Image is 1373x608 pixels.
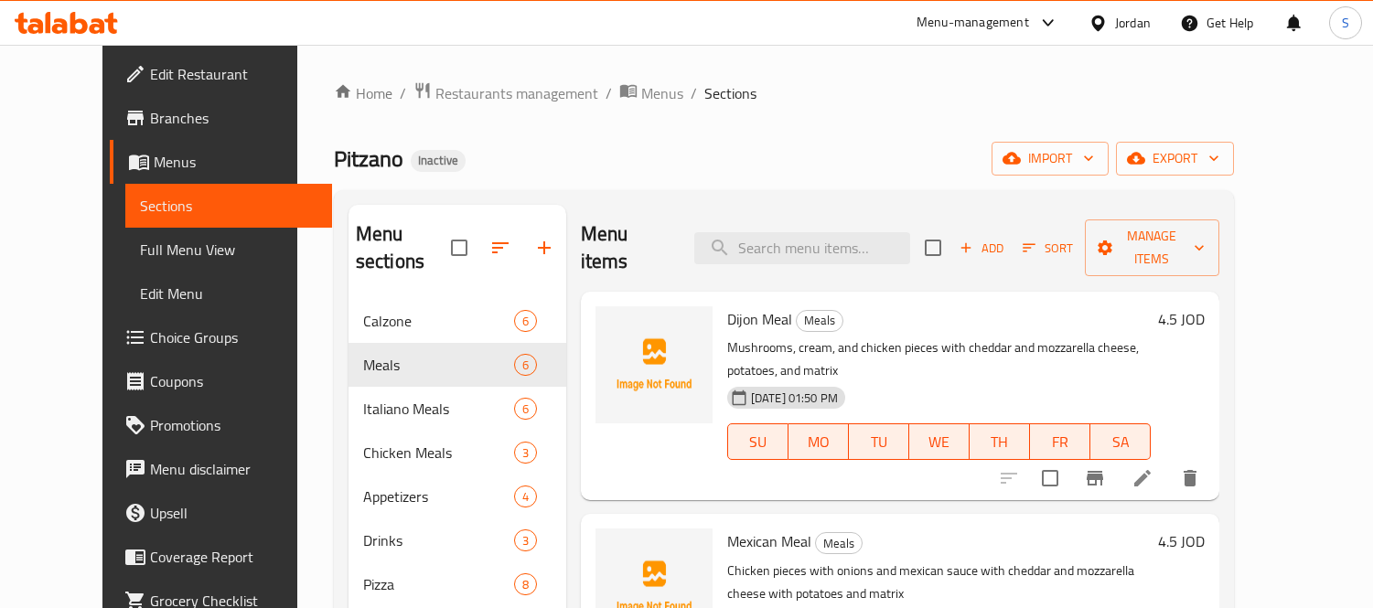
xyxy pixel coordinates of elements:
div: Pizza8 [349,562,566,606]
span: Sections [704,82,756,104]
nav: breadcrumb [334,81,1234,105]
span: Menu disclaimer [150,458,317,480]
span: Sort [1023,238,1073,259]
span: Dijon Meal [727,305,792,333]
div: Drinks [363,529,514,551]
span: [DATE] 01:50 PM [744,389,845,407]
a: Menu disclaimer [110,447,332,491]
span: Calzone [363,310,514,332]
span: Add [957,238,1006,259]
span: Select section [914,229,952,267]
div: Meals [815,532,863,554]
a: Restaurants management [413,81,598,105]
div: Inactive [411,150,466,172]
a: Promotions [110,403,332,447]
button: FR [1030,423,1090,460]
div: items [514,398,537,420]
span: SU [735,429,781,455]
span: Edit Menu [140,283,317,304]
h2: Menu items [581,220,672,275]
span: Pitzano [334,138,403,179]
div: Appetizers4 [349,475,566,518]
p: Mushrooms, cream, and chicken pieces with cheddar and mozzarella cheese, potatoes, and matrix [727,336,1151,382]
button: Sort [1018,234,1078,262]
span: 3 [515,444,536,462]
span: Select to update [1031,459,1069,497]
span: Chicken Meals [363,442,514,464]
h6: 4.5 JOD [1158,528,1205,554]
span: SA [1098,429,1143,455]
a: Sections [125,184,332,228]
span: 6 [515,400,536,418]
span: MO [796,429,842,455]
a: Edit menu item [1132,467,1153,489]
li: / [400,82,406,104]
span: Promotions [150,414,317,436]
span: Full Menu View [140,239,317,261]
a: Coverage Report [110,535,332,579]
input: search [694,232,910,264]
span: Sort items [1011,234,1085,262]
span: FR [1037,429,1083,455]
h6: 4.5 JOD [1158,306,1205,332]
button: Add [952,234,1011,262]
span: Meals [816,533,862,554]
span: Sort sections [478,226,522,270]
div: items [514,310,537,332]
button: SU [727,423,788,460]
button: Add section [522,226,566,270]
button: export [1116,142,1234,176]
span: Choice Groups [150,326,317,348]
a: Full Menu View [125,228,332,272]
li: / [691,82,697,104]
span: export [1131,147,1219,170]
span: Italiano Meals [363,398,514,420]
a: Choice Groups [110,315,332,359]
span: Sections [140,195,317,217]
div: Menu-management [917,12,1029,34]
div: Meals [363,354,514,376]
div: Meals6 [349,343,566,387]
img: Dijon Meal [595,306,713,423]
a: Edit Menu [125,272,332,315]
div: items [514,442,537,464]
span: Menus [641,82,683,104]
a: Home [334,82,392,104]
span: Restaurants management [435,82,598,104]
div: Meals [796,310,843,332]
p: Chicken pieces with onions and mexican sauce with cheddar and mozzarella cheese with potatoes and... [727,560,1151,605]
span: 4 [515,488,536,506]
h2: Menu sections [356,220,451,275]
span: 8 [515,576,536,593]
li: / [606,82,612,104]
button: MO [788,423,849,460]
span: Manage items [1099,225,1205,271]
button: WE [909,423,970,460]
span: TH [977,429,1023,455]
span: Add item [952,234,1011,262]
div: Italiano Meals6 [349,387,566,431]
a: Coupons [110,359,332,403]
button: import [992,142,1109,176]
span: 3 [515,532,536,549]
div: Calzone6 [349,299,566,343]
span: Coverage Report [150,546,317,568]
span: Pizza [363,573,514,595]
span: Coupons [150,370,317,392]
button: delete [1168,456,1212,500]
a: Menus [110,140,332,184]
span: Edit Restaurant [150,63,317,85]
a: Upsell [110,491,332,535]
span: WE [917,429,962,455]
span: Upsell [150,502,317,524]
span: Mexican Meal [727,528,811,555]
div: Drinks3 [349,518,566,562]
span: Branches [150,107,317,129]
a: Edit Restaurant [110,52,332,96]
div: items [514,529,537,551]
a: Menus [619,81,683,105]
span: 6 [515,313,536,330]
div: Appetizers [363,485,514,507]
